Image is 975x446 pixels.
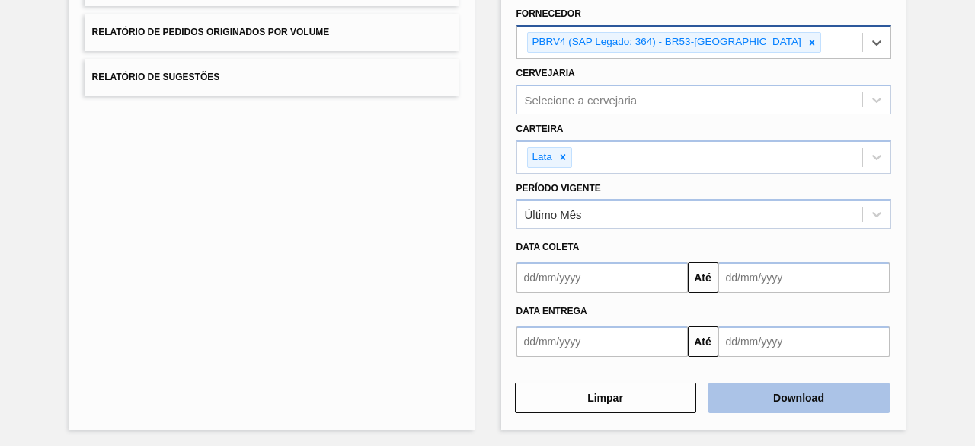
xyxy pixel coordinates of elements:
[516,326,688,357] input: dd/mm/yyyy
[516,183,601,194] label: Período Vigente
[92,27,330,37] span: Relatório de Pedidos Originados por Volume
[92,72,220,82] span: Relatório de Sugestões
[516,68,575,79] label: Cervejaria
[85,59,459,96] button: Relatório de Sugestões
[708,383,890,413] button: Download
[516,242,580,252] span: Data coleta
[528,33,804,52] div: PBRV4 (SAP Legado: 364) - BR53-[GEOGRAPHIC_DATA]
[516,262,688,293] input: dd/mm/yyyy
[516,306,587,316] span: Data Entrega
[85,14,459,51] button: Relatório de Pedidos Originados por Volume
[525,93,638,106] div: Selecione a cervejaria
[718,262,890,293] input: dd/mm/yyyy
[718,326,890,357] input: dd/mm/yyyy
[516,8,581,19] label: Fornecedor
[688,326,718,357] button: Até
[515,383,696,413] button: Limpar
[528,148,555,167] div: Lata
[688,262,718,293] button: Até
[525,208,582,221] div: Último Mês
[516,124,564,134] label: Carteira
